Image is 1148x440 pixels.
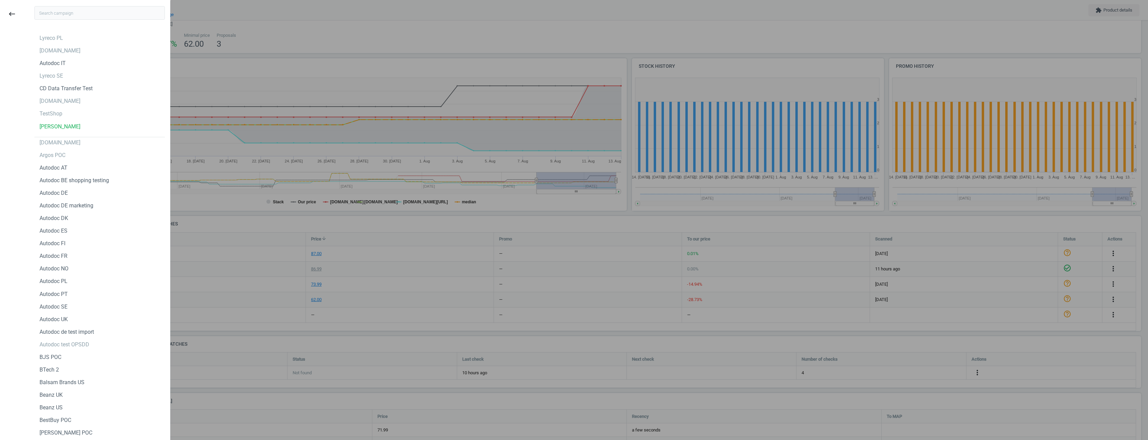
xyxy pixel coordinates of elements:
div: Autodoc PL [40,278,67,285]
div: Autodoc UK [40,316,68,323]
button: keyboard_backspace [4,6,20,22]
div: Autodoc IT [40,60,66,67]
div: Autodoc SE [40,303,67,311]
div: BTech 2 [40,366,59,374]
div: TestShop [40,110,62,117]
div: Autodoc ES [40,227,67,235]
div: Autodoc DE marketing [40,202,93,209]
div: Argos POC [40,152,65,159]
div: [DOMAIN_NAME] [40,47,80,54]
div: Autodoc NO [40,265,68,272]
div: Autodoc FR [40,252,67,260]
div: Autodoc BE shopping testing [40,177,109,184]
div: BJS POC [40,353,61,361]
div: Lyreco PL [40,34,63,42]
div: Autodoc DK [40,215,68,222]
div: [DOMAIN_NAME] [40,139,80,146]
div: Beanz UK [40,391,63,399]
div: Beanz US [40,404,63,411]
div: [DOMAIN_NAME] [40,97,80,105]
div: Autodoc test OPSDD [40,341,89,348]
div: [PERSON_NAME] POC [40,429,92,437]
div: Autodoc DE [40,189,68,197]
div: Autodoc PT [40,290,68,298]
div: [PERSON_NAME] [40,123,80,130]
input: Search campaign [34,6,165,20]
div: Lyreco SE [40,72,63,80]
i: keyboard_backspace [8,10,16,18]
div: BestBuy POC [40,417,71,424]
div: Autodoc de test import [40,328,94,336]
div: Autodoc FI [40,240,65,247]
div: Autodoc AT [40,164,67,172]
div: CD Data Transfer Test [40,85,93,92]
div: Balsam Brands US [40,379,84,386]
